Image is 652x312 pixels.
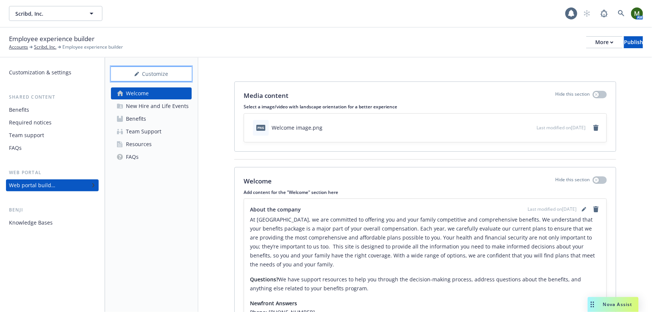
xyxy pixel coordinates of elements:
p: Welcome [244,176,272,186]
p: Hide this section [555,91,590,101]
span: Employee experience builder [62,44,123,50]
a: FAQs [111,151,192,163]
a: Scribd, Inc. [34,44,56,50]
span: Last modified on [DATE] [528,206,577,213]
div: Welcome [126,87,149,99]
div: Benji [6,206,99,214]
span: Nova Assist [603,301,633,308]
a: Welcome [111,87,192,99]
p: Hide this section [555,176,590,186]
div: Drag to move [588,297,597,312]
p: Select a image/video with landscape orientation for a better experience [244,104,607,110]
a: Customization & settings [6,67,99,78]
p: We have support resources to help you through the decision-making process, address questions abou... [250,275,600,293]
button: download file [515,124,521,132]
p: Media content [244,91,288,101]
a: Search [614,6,629,21]
div: Required notices [9,117,52,129]
a: Report a Bug [597,6,612,21]
button: Nova Assist [588,297,639,312]
p: Add content for the "Welcome" section here [244,189,607,195]
button: More [586,36,622,48]
strong: Newfront Answers [250,300,297,307]
button: Scribd, Inc. [9,6,102,21]
a: Required notices [6,117,99,129]
a: remove [591,123,600,132]
span: Last modified on [DATE] [537,124,585,131]
strong: Questions? [250,276,278,283]
span: Employee experience builder [9,34,95,44]
div: Customization & settings [9,67,71,78]
span: About the company [250,206,301,213]
a: FAQs [6,142,99,154]
p: At [GEOGRAPHIC_DATA], we are committed to offering you and your family competitive and comprehens... [250,215,600,269]
a: Start snowing [580,6,594,21]
div: Team support [9,129,44,141]
div: Resources [126,138,152,150]
span: png [256,125,265,130]
span: Scribd, Inc. [15,10,80,18]
div: Publish [624,37,643,48]
div: Knowledge Bases [9,217,53,229]
div: Benefits [126,113,146,125]
a: Web portal builder [6,179,99,191]
a: Accounts [9,44,28,50]
div: More [595,37,614,48]
div: FAQs [9,142,22,154]
a: editPencil [580,205,588,214]
a: New Hire and Life Events [111,100,192,112]
button: Publish [624,36,643,48]
a: Resources [111,138,192,150]
a: Benefits [111,113,192,125]
img: photo [631,7,643,19]
a: Team support [6,129,99,141]
div: Benefits [9,104,29,116]
div: Welcome image.png [272,124,322,132]
div: New Hire and Life Events [126,100,189,112]
a: Knowledge Bases [6,217,99,229]
div: Web portal [6,169,99,176]
button: Customize [111,67,192,81]
div: Web portal builder [9,179,55,191]
a: Benefits [6,104,99,116]
div: FAQs [126,151,139,163]
a: remove [591,205,600,214]
a: Team Support [111,126,192,138]
div: Shared content [6,93,99,101]
div: Team Support [126,126,161,138]
button: preview file [527,124,534,132]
